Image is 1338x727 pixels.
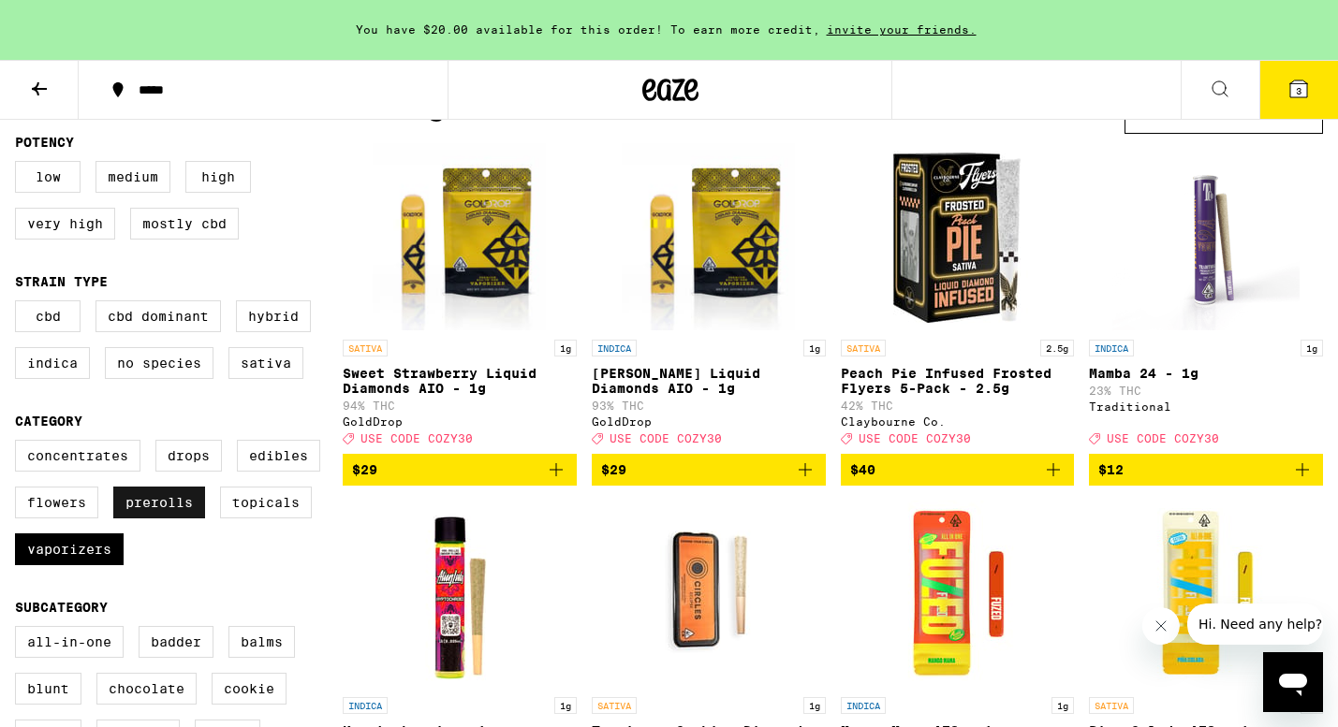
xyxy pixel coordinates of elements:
label: Edibles [237,440,320,472]
legend: Strain Type [15,274,108,289]
label: Topicals [220,487,312,518]
img: GoldDrop - Sweet Strawberry Liquid Diamonds AIO - 1g [373,143,546,330]
p: 1g [1051,697,1074,714]
iframe: Message from company [1187,603,1323,645]
p: SATIVA [592,697,637,714]
label: Flowers [15,487,98,518]
p: 23% THC [1089,385,1323,397]
p: SATIVA [1089,697,1134,714]
p: Mamba 24 - 1g [1089,366,1323,381]
label: Cookie [212,673,287,705]
div: Traditional [1089,400,1323,413]
div: GoldDrop [343,415,577,428]
span: invite your friends. [820,23,983,36]
label: Very High [15,208,115,240]
img: Fuzed - Pina Colada AIO - 1g [1112,501,1300,688]
a: Open page for Sweet Strawberry Liquid Diamonds AIO - 1g from GoldDrop [343,143,577,454]
span: $29 [601,462,626,477]
legend: Potency [15,135,74,150]
a: Open page for Peach Pie Infused Frosted Flyers 5-Pack - 2.5g from Claybourne Co. [841,143,1075,454]
label: Vaporizers [15,533,124,565]
label: Mostly CBD [130,208,239,240]
button: Add to bag [343,454,577,486]
p: INDICA [841,697,886,714]
label: All-In-One [15,626,124,658]
span: $40 [850,462,875,477]
p: 1g [554,697,577,714]
button: Add to bag [1089,454,1323,486]
label: High [185,161,251,193]
a: Open page for King Louis Liquid Diamonds AIO - 1g from GoldDrop [592,143,826,454]
button: Add to bag [841,454,1075,486]
legend: Subcategory [15,600,108,615]
p: 94% THC [343,400,577,412]
label: Concentrates [15,440,140,472]
label: Sativa [228,347,303,379]
img: Claybourne Co. - Peach Pie Infused Frosted Flyers 5-Pack - 2.5g [863,143,1051,330]
p: INDICA [592,340,637,356]
span: USE CODE COZY30 [1107,432,1219,444]
label: Balms [228,626,295,658]
img: Fuzed - Mango Mama AIO - 1g [863,501,1051,688]
label: CBD [15,300,81,332]
a: Open page for Mamba 24 - 1g from Traditional [1089,143,1323,454]
p: 1g [554,340,577,356]
div: Claybourne Co. [841,415,1075,428]
label: Prerolls [113,487,205,518]
label: Hybrid [236,300,311,332]
label: Medium [96,161,170,193]
iframe: Close message [1142,607,1180,645]
span: You have $20.00 available for this order! To earn more credit, [356,23,820,36]
iframe: Button to launch messaging window [1263,652,1323,712]
button: Add to bag [592,454,826,486]
span: $12 [1098,462,1124,477]
p: [PERSON_NAME] Liquid Diamonds AIO - 1g [592,366,826,396]
p: 2.5g [1040,340,1074,356]
span: USE CODE COZY30 [610,432,722,444]
p: 1g [803,340,826,356]
p: INDICA [1089,340,1134,356]
img: Traditional - Mamba 24 - 1g [1112,143,1300,330]
label: No Species [105,347,213,379]
span: USE CODE COZY30 [360,432,473,444]
label: Indica [15,347,90,379]
label: CBD Dominant [96,300,221,332]
img: GoldDrop - King Louis Liquid Diamonds AIO - 1g [622,143,795,330]
p: 42% THC [841,400,1075,412]
p: 93% THC [592,400,826,412]
p: Peach Pie Infused Frosted Flyers 5-Pack - 2.5g [841,366,1075,396]
img: Alien Labs - Kryptochronic - 1g [366,501,553,688]
p: 1g [1301,340,1323,356]
button: 3 [1259,61,1338,119]
label: Low [15,161,81,193]
p: 1g [803,697,826,714]
p: SATIVA [841,340,886,356]
span: 3 [1296,85,1301,96]
img: Circles Eclipse - Tropicana Cookies Diamond Infused 5-Pack - 3.5g [615,501,802,688]
p: INDICA [343,697,388,714]
label: Badder [139,626,213,658]
label: Blunt [15,673,81,705]
div: GoldDrop [592,415,826,428]
label: Drops [155,440,222,472]
label: Chocolate [96,673,197,705]
legend: Category [15,414,82,429]
p: SATIVA [343,340,388,356]
span: USE CODE COZY30 [859,432,971,444]
p: Sweet Strawberry Liquid Diamonds AIO - 1g [343,366,577,396]
span: $29 [352,462,377,477]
